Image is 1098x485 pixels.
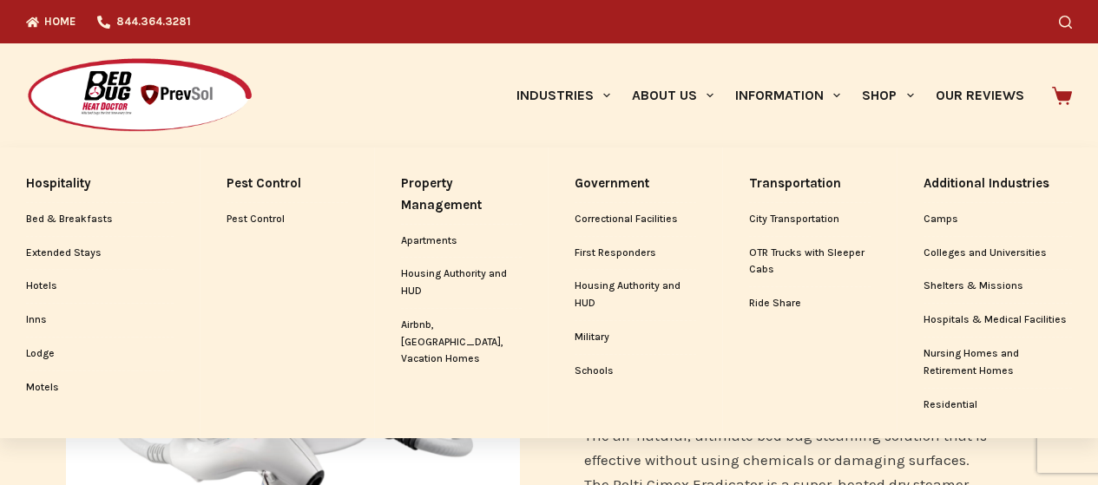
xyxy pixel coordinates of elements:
a: Schools [575,355,696,388]
a: Transportation [749,165,871,202]
a: Shelters & Missions [924,270,1072,303]
a: Residential [924,389,1072,422]
a: Inns [26,304,174,337]
a: Ride Share [749,287,871,320]
a: Housing Authority and HUD [401,258,523,308]
a: Military [575,321,696,354]
a: Motels [26,371,174,404]
a: Hospitality [26,165,174,202]
a: Apartments [401,225,523,258]
a: City Transportation [749,203,871,236]
a: Lodge [26,338,174,370]
a: About Us [621,43,724,147]
a: Pest Control [227,165,348,202]
a: Industries [505,43,621,147]
nav: Primary [505,43,1035,147]
button: Search [1059,16,1072,29]
a: Hospitals & Medical Facilities [924,304,1072,337]
a: Pest Control [227,203,348,236]
a: Our Reviews [924,43,1035,147]
a: Property Management [401,165,523,224]
a: Government [575,165,696,202]
a: Housing Authority and HUD [575,270,696,320]
img: Prevsol/Bed Bug Heat Doctor [26,57,253,134]
a: Extended Stays [26,237,174,270]
a: Nursing Homes and Retirement Homes [924,338,1072,388]
a: Information [725,43,851,147]
a: Colleges and Universities [924,237,1072,270]
a: Shop [851,43,924,147]
a: OTR Trucks with Sleeper Cabs [749,237,871,287]
a: First Responders [575,237,696,270]
a: Hotels [26,270,174,303]
a: Airbnb, [GEOGRAPHIC_DATA], Vacation Homes [401,309,523,376]
a: Camps [924,203,1072,236]
a: Additional Industries [924,165,1072,202]
a: Correctional Facilities [575,203,696,236]
a: Bed & Breakfasts [26,203,174,236]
